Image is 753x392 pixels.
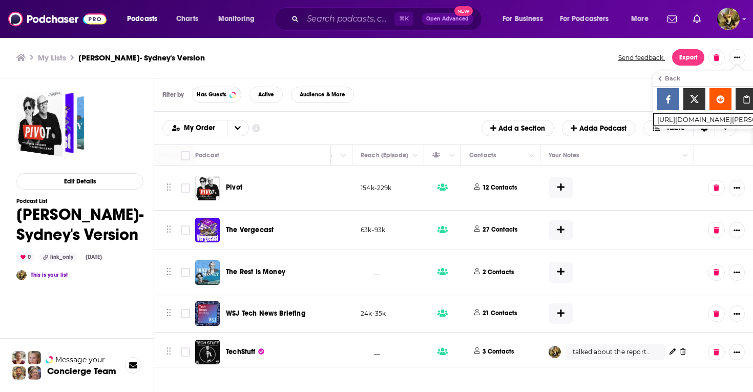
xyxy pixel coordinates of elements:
[176,12,198,26] span: Charts
[39,253,77,262] div: link_only
[249,87,283,103] button: Active
[162,120,249,136] h2: Choose List sort
[165,344,172,360] button: Move
[663,10,681,28] a: Show notifications dropdown
[227,120,248,136] button: open menu
[165,265,172,280] button: Move
[197,92,226,97] span: Has Guests
[717,8,740,30] button: Show profile menu
[361,183,392,192] p: 154k-229k
[218,12,255,26] span: Monitoring
[573,348,658,357] span: talked about the report last year, and had a convo
[615,53,668,62] button: Send feedback.
[361,347,380,356] p: __
[81,253,106,261] div: [DATE]
[195,301,220,326] img: WSJ Tech News Briefing
[683,88,705,110] a: Share on X/Twitter
[729,344,745,360] button: Show More Button
[526,149,538,161] button: Column Actions
[291,87,354,103] button: Audience & More
[729,222,745,238] button: Show More Button
[482,120,554,136] button: Add a Section
[192,87,241,103] button: Has Guests
[549,346,561,358] img: SydneyDemo
[483,309,517,318] p: 21 Contacts
[631,12,649,26] span: More
[454,6,473,16] span: New
[490,124,545,133] span: Add a Section
[338,149,350,161] button: Column Actions
[181,183,190,193] span: Toggle select row
[562,120,635,136] button: Adda Podcast
[469,301,525,326] button: 21 Contacts
[679,149,692,161] button: Column Actions
[195,260,220,285] a: The Rest Is Money
[195,218,220,242] img: The Vergecast
[361,268,380,277] p: __
[469,217,526,243] button: 27 Contacts
[226,182,242,193] a: Pivot
[165,180,172,196] button: Move
[195,176,220,200] img: Pivot
[483,225,517,234] p: 27 Contacts
[12,366,26,380] img: Jon Profile
[12,351,26,364] img: Sydney Profile
[181,268,190,277] span: Toggle select row
[643,120,737,136] button: Choose View
[483,268,514,277] p: 2 Contacts
[303,11,394,27] input: Search podcasts, credits, & more...
[163,125,227,132] button: open menu
[483,347,514,356] p: 3 Contacts
[165,306,172,321] button: Move
[181,309,190,318] span: Toggle select row
[38,53,66,63] a: My Lists
[16,270,27,280] img: Sydney Stern
[170,11,204,27] a: Charts
[28,366,41,380] img: Barbara Profile
[195,340,220,364] a: TechStuff
[483,183,517,192] p: 12 Contacts
[666,125,685,132] span: Table
[394,12,413,26] span: ⌘ K
[165,222,172,238] button: Move
[409,149,422,161] button: Column Actions
[361,225,385,234] p: 63k-93k
[181,225,190,235] span: Toggle select row
[258,92,274,97] span: Active
[226,183,242,192] span: Pivot
[657,88,679,110] a: Share on Facebook
[709,88,731,110] a: Share on Reddit
[469,172,525,204] button: 12 Contacts
[689,10,705,28] a: Show notifications dropdown
[469,256,522,288] button: 2 Contacts
[162,91,184,98] h3: Filter by
[16,204,143,244] h1: [PERSON_NAME]- Sydney's Version
[211,11,268,27] button: open menu
[226,347,256,356] span: TechStuff
[8,9,107,29] img: Podchaser - Follow, Share and Rate Podcasts
[195,149,219,161] div: Podcast
[47,366,116,376] h3: Concierge Team
[426,16,469,22] span: Open Advanced
[553,11,624,27] button: open menu
[120,11,171,27] button: open menu
[560,12,609,26] span: For Podcasters
[284,7,492,31] div: Search podcasts, credits, & more...
[503,12,543,26] span: For Business
[16,89,84,157] a: Bill Briggs- Sydney's Version
[469,339,522,365] button: 3 Contacts
[78,53,205,63] h3: [PERSON_NAME]- Sydney's Version
[717,8,740,30] img: User Profile
[624,11,661,27] button: open menu
[181,347,190,357] span: Toggle select row
[16,198,143,204] h3: Podcast List
[446,149,458,161] button: Column Actions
